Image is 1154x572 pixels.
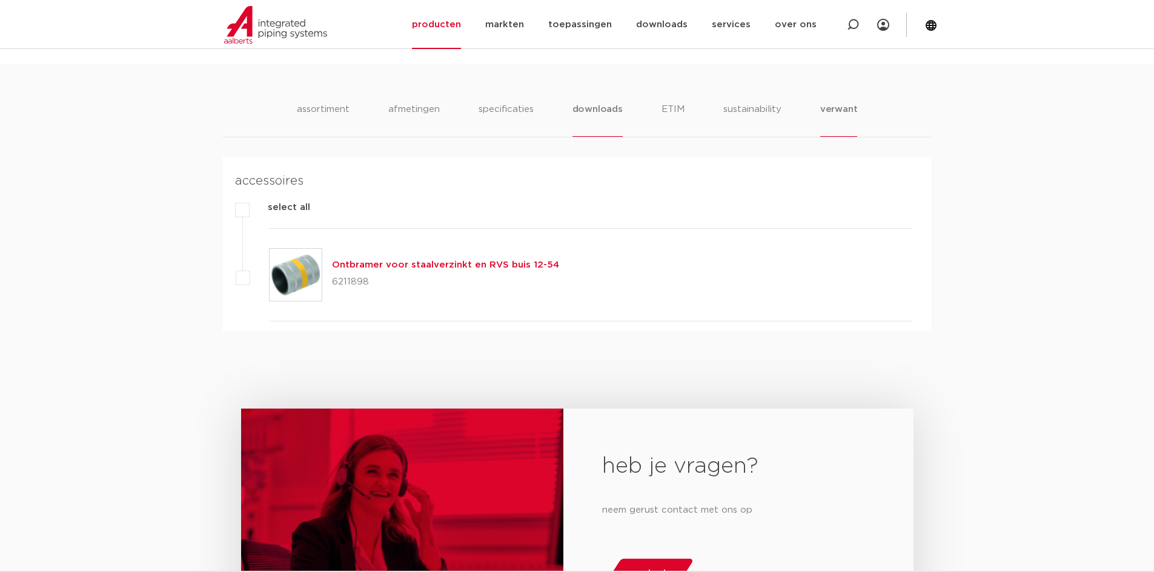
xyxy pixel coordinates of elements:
[332,272,559,292] p: 6211898
[297,102,350,137] li: assortiment
[602,501,874,520] p: neem gerust contact met ons op
[662,102,685,137] li: ETIM
[820,102,858,137] li: verwant
[479,102,534,137] li: specificaties
[270,249,322,301] img: Thumbnail for Ontbramer voor staalverzinkt en RVS buis 12-54
[332,260,559,269] a: Ontbramer voor staalverzinkt en RVS buis 12-54
[235,171,912,191] h4: accessoires
[250,200,310,215] label: select all
[572,102,623,137] li: downloads
[388,102,440,137] li: afmetingen
[602,452,874,481] h2: heb je vragen?
[723,102,781,137] li: sustainability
